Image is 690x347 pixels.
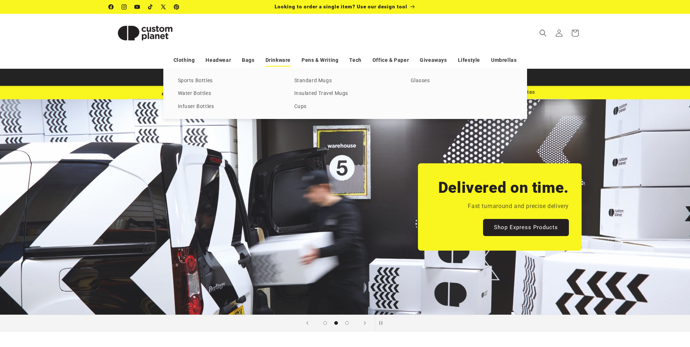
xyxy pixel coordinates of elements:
button: Next slide [357,315,373,331]
a: Drinkware [266,54,291,67]
img: Custom Planet [109,17,182,49]
a: Water Bottles [178,89,280,99]
summary: Search [535,25,551,41]
a: Pens & Writing [302,54,338,67]
span: Looking to order a single item? Use our design tool [275,4,407,9]
a: Headwear [206,54,231,67]
h2: Delivered on time. [438,178,569,198]
button: Previous slide [299,315,315,331]
p: Fast turnaround and precise delivery [468,201,569,212]
button: Load slide 3 of 3 [342,318,352,328]
a: Tech [349,54,361,67]
a: Cups [294,102,396,112]
a: Giveaways [420,54,447,67]
a: Lifestyle [458,54,480,67]
a: Office & Paper [372,54,409,67]
button: Load slide 2 of 3 [331,318,342,328]
a: Bags [242,54,254,67]
button: Pause slideshow [375,315,391,331]
a: Insulated Travel Mugs [294,89,396,99]
iframe: Chat Widget [569,268,690,347]
a: Shop Express Products [483,219,569,236]
a: Umbrellas [491,54,516,67]
a: Infuser Bottles [178,102,280,112]
a: Clothing [174,54,195,67]
a: Standard Mugs [294,76,396,86]
a: Custom Planet [106,14,184,52]
a: Glasses [411,76,512,86]
button: Load slide 1 of 3 [320,318,331,328]
a: Sports Bottles [178,76,280,86]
